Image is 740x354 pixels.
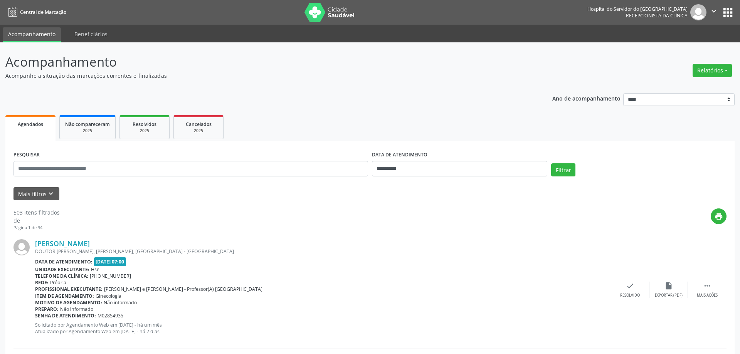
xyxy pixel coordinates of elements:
[91,266,99,273] span: Hse
[711,208,727,224] button: print
[35,266,89,273] b: Unidade executante:
[35,293,94,299] b: Item de agendamento:
[35,306,59,312] b: Preparo:
[721,6,735,19] button: apps
[703,282,711,290] i: 
[655,293,683,298] div: Exportar (PDF)
[715,212,723,221] i: print
[693,64,732,77] button: Relatórios
[35,312,96,319] b: Senha de atendimento:
[35,279,49,286] b: Rede:
[125,128,164,134] div: 2025
[13,216,60,225] div: de
[50,279,66,286] span: Própria
[179,128,218,134] div: 2025
[98,312,123,319] span: M02854935
[20,9,66,15] span: Central de Marcação
[706,4,721,20] button: 
[186,121,212,128] span: Cancelados
[60,306,93,312] span: Não informado
[35,273,88,279] b: Telefone da clínica:
[90,273,131,279] span: [PHONE_NUMBER]
[697,293,718,298] div: Mais ações
[35,239,90,248] a: [PERSON_NAME]
[587,6,688,12] div: Hospital do Servidor do [GEOGRAPHIC_DATA]
[551,163,575,176] button: Filtrar
[35,299,102,306] b: Motivo de agendamento:
[94,257,126,266] span: [DATE] 07:00
[104,286,262,292] span: [PERSON_NAME] e [PERSON_NAME] - Professor(A) [GEOGRAPHIC_DATA]
[133,121,156,128] span: Resolvidos
[13,149,40,161] label: PESQUISAR
[35,322,611,335] p: Solicitado por Agendamento Web em [DATE] - há um mês Atualizado por Agendamento Web em [DATE] - h...
[664,282,673,290] i: insert_drive_file
[13,208,60,216] div: 503 itens filtrados
[69,27,113,41] a: Beneficiários
[626,12,688,19] span: Recepcionista da clínica
[13,187,59,201] button: Mais filtroskeyboard_arrow_down
[35,258,92,265] b: Data de atendimento:
[65,121,110,128] span: Não compareceram
[18,121,43,128] span: Agendados
[5,52,516,72] p: Acompanhamento
[620,293,640,298] div: Resolvido
[690,4,706,20] img: img
[13,225,60,231] div: Página 1 de 34
[552,93,621,103] p: Ano de acompanhamento
[35,248,611,255] div: DOUTOR [PERSON_NAME], [PERSON_NAME], [GEOGRAPHIC_DATA] - [GEOGRAPHIC_DATA]
[5,72,516,80] p: Acompanhe a situação das marcações correntes e finalizadas
[372,149,427,161] label: DATA DE ATENDIMENTO
[13,239,30,255] img: img
[96,293,121,299] span: Ginecologia
[35,286,103,292] b: Profissional executante:
[104,299,137,306] span: Não informado
[5,6,66,18] a: Central de Marcação
[47,190,55,198] i: keyboard_arrow_down
[626,282,634,290] i: check
[65,128,110,134] div: 2025
[3,27,61,42] a: Acompanhamento
[710,7,718,15] i: 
